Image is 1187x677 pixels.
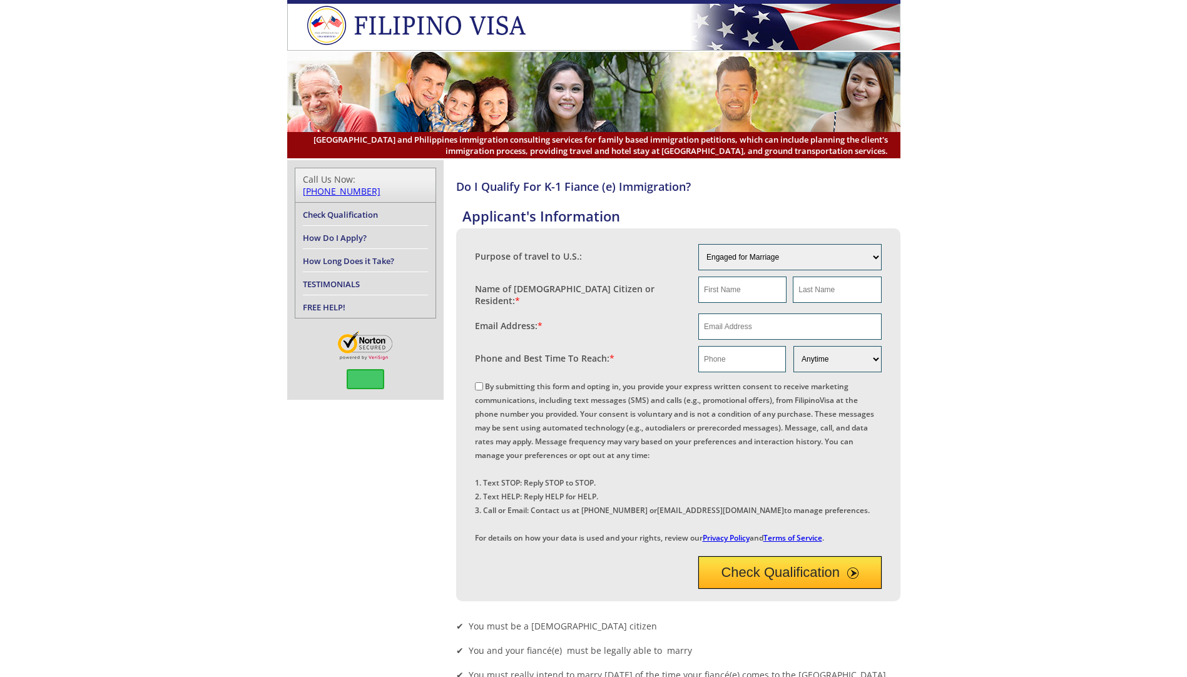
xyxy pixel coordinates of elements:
label: Email Address: [475,320,543,332]
a: Privacy Policy [703,532,750,543]
h4: Applicant's Information [462,206,900,225]
select: Phone and Best Reach Time are required. [793,346,881,372]
input: Last Name [793,277,881,303]
a: [PHONE_NUMBER] [303,185,380,197]
label: By submitting this form and opting in, you provide your express written consent to receive market... [475,381,874,543]
a: How Do I Apply? [303,232,367,243]
a: TESTIMONIALS [303,278,360,290]
h4: Do I Qualify For K-1 Fiance (e) Immigration? [456,179,900,194]
p: ✔ You and your fiancé(e) must be legally able to marry [456,644,900,656]
label: Purpose of travel to U.S.: [475,250,582,262]
div: Call Us Now: [303,173,428,197]
label: Phone and Best Time To Reach: [475,352,614,364]
label: Name of [DEMOGRAPHIC_DATA] Citizen or Resident: [475,283,686,307]
span: [GEOGRAPHIC_DATA] and Philippines immigration consulting services for family based immigration pe... [300,134,888,156]
a: Terms of Service [763,532,822,543]
input: Email Address [698,313,882,340]
input: First Name [698,277,787,303]
a: Check Qualification [303,209,378,220]
input: By submitting this form and opting in, you provide your express written consent to receive market... [475,382,483,390]
a: How Long Does it Take? [303,255,394,267]
input: Phone [698,346,786,372]
p: ✔ You must be a [DEMOGRAPHIC_DATA] citizen [456,620,900,632]
button: Check Qualification [698,556,882,589]
a: FREE HELP! [303,302,345,313]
